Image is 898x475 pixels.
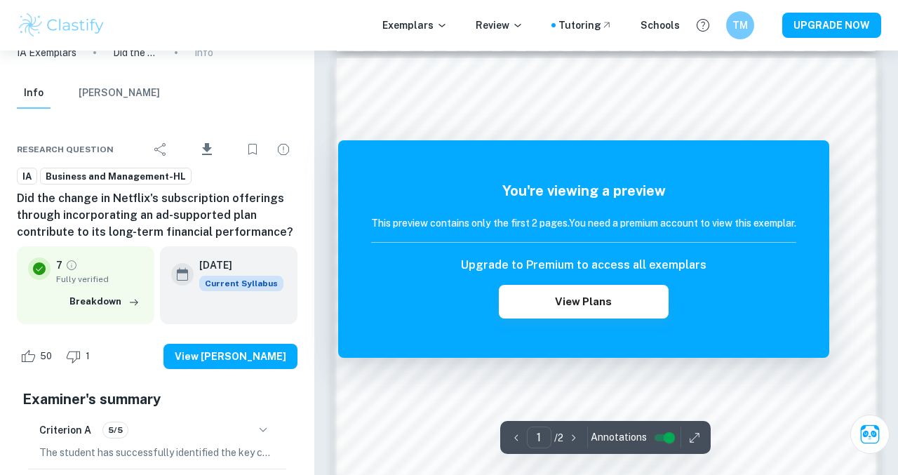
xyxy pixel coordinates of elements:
[199,276,283,291] span: Current Syllabus
[239,135,267,163] div: Bookmark
[194,45,213,60] p: Info
[147,135,175,163] div: Share
[558,18,612,33] a: Tutoring
[39,445,275,460] p: The student has successfully identified the key concept of change, which is clearly articulated i...
[18,170,36,184] span: IA
[17,345,60,368] div: Like
[732,18,749,33] h6: TM
[40,168,192,185] a: Business and Management-HL
[17,78,51,109] button: Info
[79,78,160,109] button: [PERSON_NAME]
[163,344,297,369] button: View [PERSON_NAME]
[17,168,37,185] a: IA
[22,389,292,410] h5: Examiner's summary
[17,190,297,241] h6: Did the change in Netflix's subscription offerings through incorporating an ad-supported plan con...
[726,11,754,39] button: TM
[554,430,563,446] p: / 2
[65,259,78,272] a: Grade fully verified
[39,422,91,438] h6: Criterion A
[199,276,283,291] div: This exemplar is based on the current syllabus. Feel free to refer to it for inspiration/ideas wh...
[591,430,647,445] span: Annotations
[32,349,60,363] span: 50
[62,345,98,368] div: Dislike
[199,257,272,273] h6: [DATE]
[113,45,158,60] p: Did the change in Netflix's subscription offerings through incorporating an ad-supported plan con...
[782,13,881,38] button: UPGRADE NOW
[641,18,680,33] a: Schools
[269,135,297,163] div: Report issue
[66,291,143,312] button: Breakdown
[371,180,796,201] h5: You're viewing a preview
[17,45,76,60] a: IA Exemplars
[41,170,191,184] span: Business and Management-HL
[499,285,669,319] button: View Plans
[461,257,706,274] h6: Upgrade to Premium to access all exemplars
[691,13,715,37] button: Help and Feedback
[476,18,523,33] p: Review
[56,273,143,286] span: Fully verified
[78,349,98,363] span: 1
[56,257,62,273] p: 7
[17,143,114,156] span: Research question
[103,424,128,436] span: 5/5
[382,18,448,33] p: Exemplars
[850,415,890,454] button: Ask Clai
[371,215,796,231] h6: This preview contains only the first 2 pages. You need a premium account to view this exemplar.
[17,11,106,39] img: Clastify logo
[177,131,236,168] div: Download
